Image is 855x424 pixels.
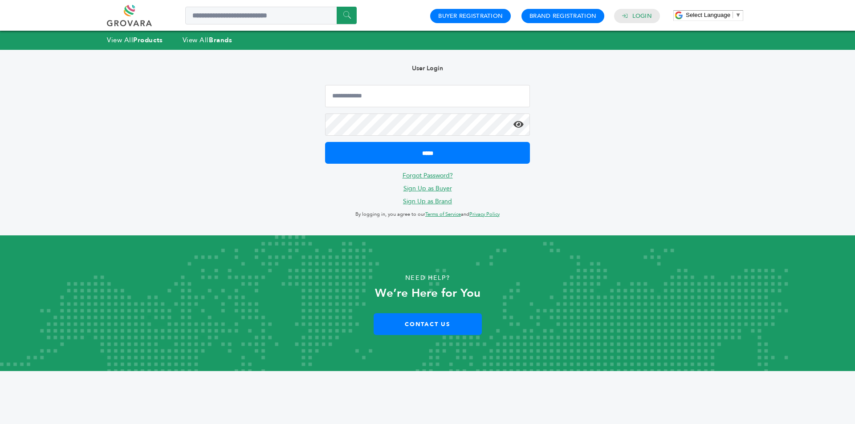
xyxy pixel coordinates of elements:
[403,197,452,206] a: Sign Up as Brand
[735,12,741,18] span: ▼
[686,12,741,18] a: Select Language​
[733,12,733,18] span: ​
[325,85,530,107] input: Email Address
[374,313,482,335] a: Contact Us
[107,36,163,44] a: View AllProducts
[43,271,812,285] p: Need Help?
[412,64,443,73] b: User Login
[185,7,357,24] input: Search a product or brand...
[183,36,232,44] a: View AllBrands
[632,12,652,20] a: Login
[529,12,596,20] a: Brand Registration
[469,211,500,218] a: Privacy Policy
[375,285,480,301] strong: We’re Here for You
[425,211,461,218] a: Terms of Service
[133,36,163,44] strong: Products
[209,36,232,44] strong: Brands
[325,113,530,136] input: Password
[403,184,452,193] a: Sign Up as Buyer
[325,209,530,220] p: By logging in, you agree to our and
[438,12,503,20] a: Buyer Registration
[686,12,730,18] span: Select Language
[403,171,453,180] a: Forgot Password?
